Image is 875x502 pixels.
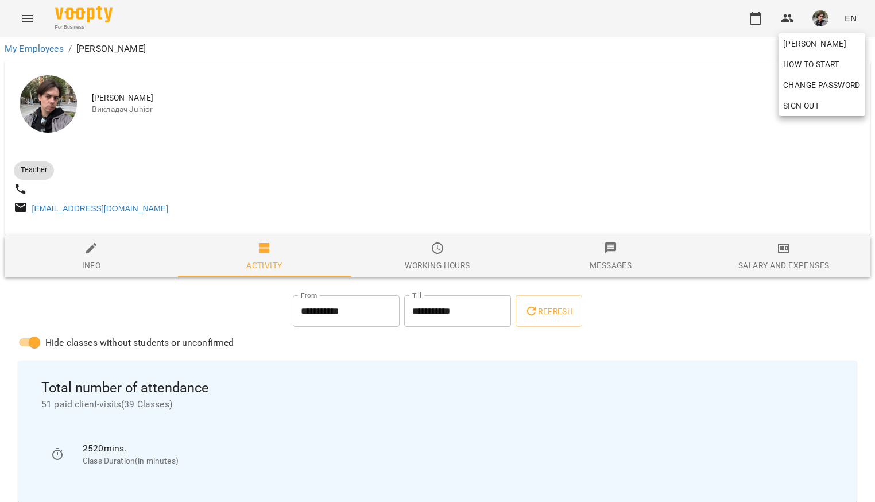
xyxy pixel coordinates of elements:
a: How to start [779,54,844,75]
span: Change Password [783,78,861,92]
span: Sign Out [783,99,819,113]
span: How to start [783,57,839,71]
a: Change Password [779,75,865,95]
a: [PERSON_NAME] [779,33,865,54]
span: [PERSON_NAME] [783,37,861,51]
button: Sign Out [779,95,865,116]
